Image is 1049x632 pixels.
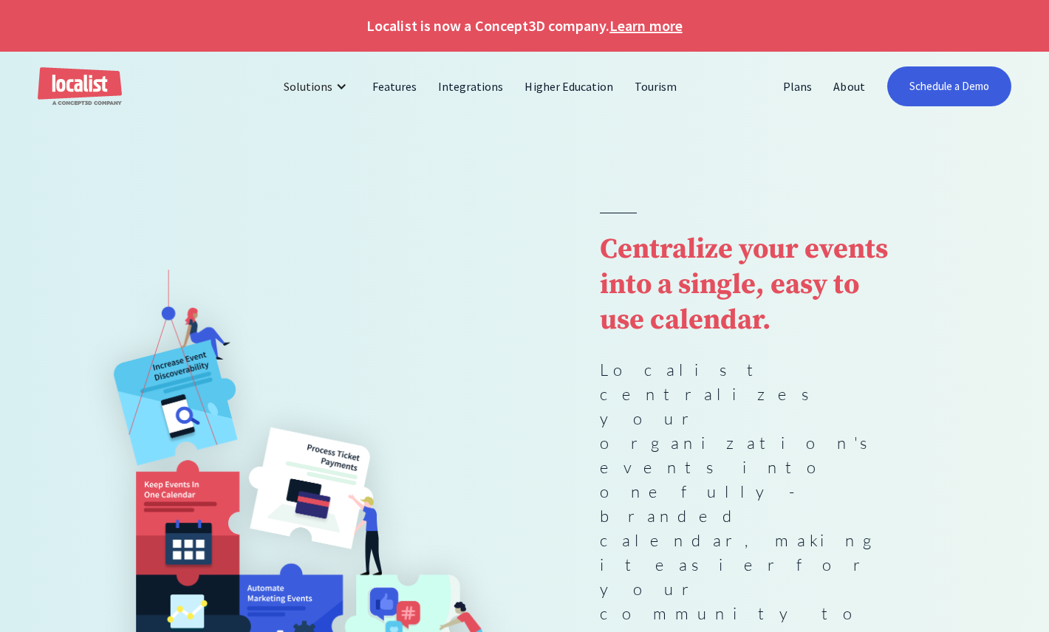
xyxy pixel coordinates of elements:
[38,67,122,106] a: home
[773,69,823,104] a: Plans
[362,69,428,104] a: Features
[284,78,332,95] div: Solutions
[609,15,682,37] a: Learn more
[600,232,889,338] strong: Centralize your events into a single, easy to use calendar.
[514,69,624,104] a: Higher Education
[887,66,1012,106] a: Schedule a Demo
[273,69,362,104] div: Solutions
[823,69,875,104] a: About
[428,69,514,104] a: Integrations
[624,69,688,104] a: Tourism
